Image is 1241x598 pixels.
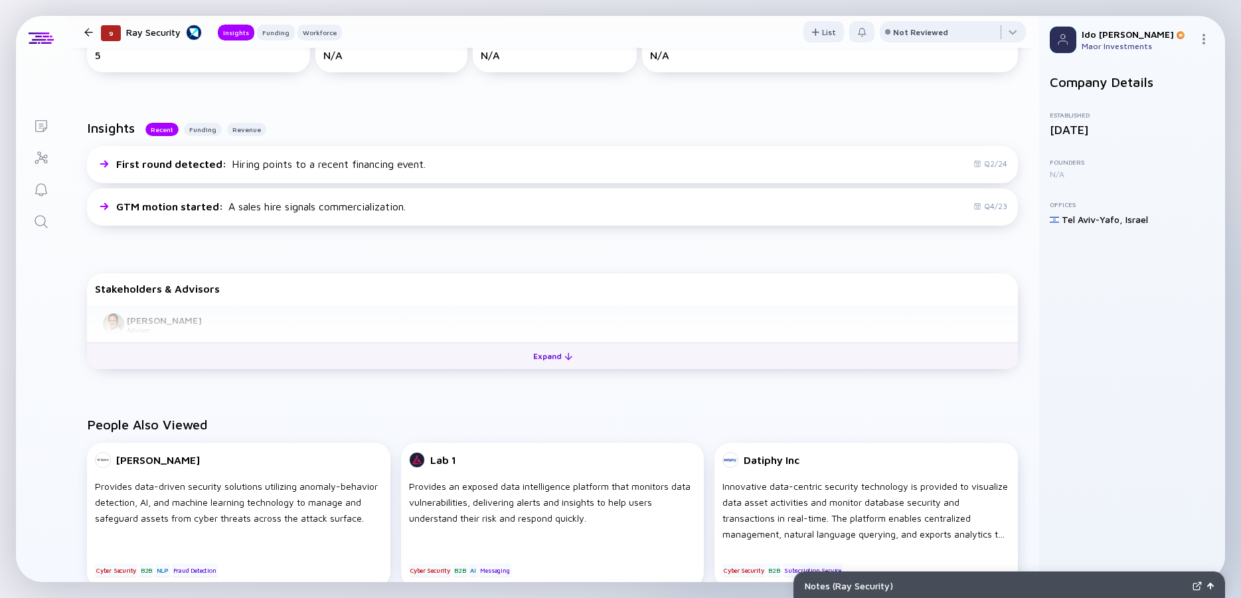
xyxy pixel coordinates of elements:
[16,173,66,204] a: Reminders
[1207,583,1214,589] img: Open Notes
[218,25,254,40] button: Insights
[87,417,1018,432] h2: People Also Viewed
[453,563,467,577] div: B2B
[893,27,948,37] div: Not Reviewed
[95,479,382,542] div: Provides data-driven security solutions utilizing anomaly-behavior detection, AI, and machine lea...
[525,346,580,366] div: Expand
[297,25,342,40] button: Workforce
[116,200,406,212] div: A sales hire signals commercialization.
[409,563,452,577] div: Cyber Security
[116,158,229,170] span: First round detected :
[101,25,121,41] div: 9
[1050,215,1059,224] img: Israel Flag
[744,454,799,466] div: Datiphy Inc
[714,443,1018,593] a: Datiphy IncInnovative data-centric security technology is provided to visualize data asset activi...
[87,342,1018,369] button: Expand
[95,283,1010,295] div: Stakeholders & Advisors
[1082,29,1193,40] div: Ido [PERSON_NAME]
[1199,34,1209,44] img: Menu
[401,443,704,593] a: Lab 1Provides an exposed data intelligence platform that monitors data vulnerabilities, deliverin...
[184,123,222,136] button: Funding
[116,158,426,170] div: Hiring points to a recent financing event.
[430,454,456,466] div: Lab 1
[323,49,459,61] div: N/A
[16,204,66,236] a: Search
[139,563,153,577] div: B2B
[722,479,1010,542] div: Innovative data-centric security technology is provided to visualize data asset activities and mo...
[650,49,1010,61] div: N/A
[95,49,302,61] div: 5
[803,21,844,42] button: List
[1050,27,1076,53] img: Profile Picture
[1050,74,1214,90] h2: Company Details
[409,479,697,542] div: Provides an exposed data intelligence platform that monitors data vulnerabilities, delivering ale...
[155,563,170,577] div: NLP
[1062,214,1123,225] div: Tel Aviv-Yafo ,
[973,201,1007,211] div: Q4/23
[257,25,295,40] button: Funding
[227,123,266,136] button: Revenue
[783,563,843,577] div: Subscription Service
[479,563,511,577] div: Messaging
[1050,200,1214,208] div: Offices
[1050,111,1214,119] div: Established
[87,120,135,135] h2: Insights
[126,24,202,40] div: Ray Security
[722,563,765,577] div: Cyber Security
[767,563,781,577] div: B2B
[973,159,1007,169] div: Q2/24
[1193,581,1202,591] img: Expand Notes
[145,123,179,136] button: Recent
[469,563,477,577] div: AI
[257,26,295,39] div: Funding
[1082,41,1193,51] div: Maor Investments
[16,141,66,173] a: Investor Map
[1050,158,1214,166] div: Founders
[1050,123,1214,137] div: [DATE]
[116,200,226,212] span: GTM motion started :
[481,49,629,61] div: N/A
[95,563,137,577] div: Cyber Security
[16,109,66,141] a: Lists
[1125,214,1148,225] div: Israel
[803,22,844,42] div: List
[805,580,1187,591] div: Notes ( Ray Security )
[297,26,342,39] div: Workforce
[87,443,390,593] a: [PERSON_NAME]Provides data-driven security solutions utilizing anomaly-behavior detection, AI, an...
[116,454,200,466] div: [PERSON_NAME]
[172,563,218,577] div: Fraud Detection
[218,26,254,39] div: Insights
[1050,169,1214,179] div: N/A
